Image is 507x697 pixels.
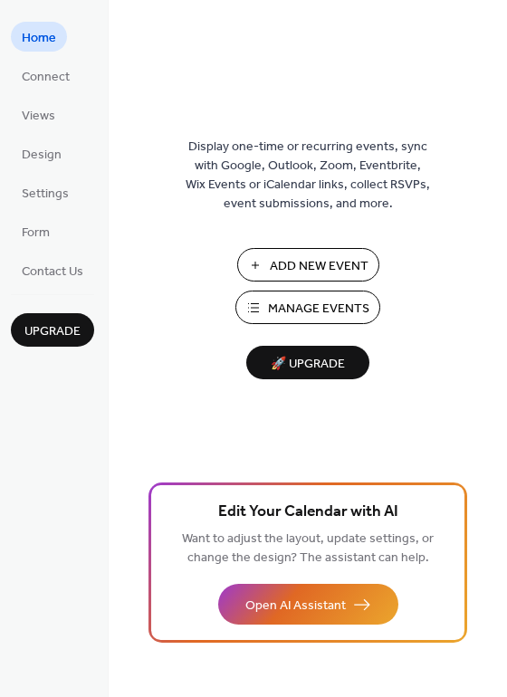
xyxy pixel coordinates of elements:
[11,177,80,207] a: Settings
[22,263,83,282] span: Contact Us
[235,291,380,324] button: Manage Events
[218,584,398,625] button: Open AI Assistant
[22,107,55,126] span: Views
[11,61,81,91] a: Connect
[11,313,94,347] button: Upgrade
[270,257,368,276] span: Add New Event
[11,216,61,246] a: Form
[11,255,94,285] a: Contact Us
[186,138,430,214] span: Display one-time or recurring events, sync with Google, Outlook, Zoom, Eventbrite, Wix Events or ...
[22,146,62,165] span: Design
[11,22,67,52] a: Home
[22,29,56,48] span: Home
[237,248,379,282] button: Add New Event
[22,185,69,204] span: Settings
[11,138,72,168] a: Design
[22,224,50,243] span: Form
[245,597,346,616] span: Open AI Assistant
[218,500,398,525] span: Edit Your Calendar with AI
[268,300,369,319] span: Manage Events
[246,346,369,379] button: 🚀 Upgrade
[257,352,359,377] span: 🚀 Upgrade
[24,322,81,341] span: Upgrade
[182,527,434,570] span: Want to adjust the layout, update settings, or change the design? The assistant can help.
[11,100,66,129] a: Views
[22,68,70,87] span: Connect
